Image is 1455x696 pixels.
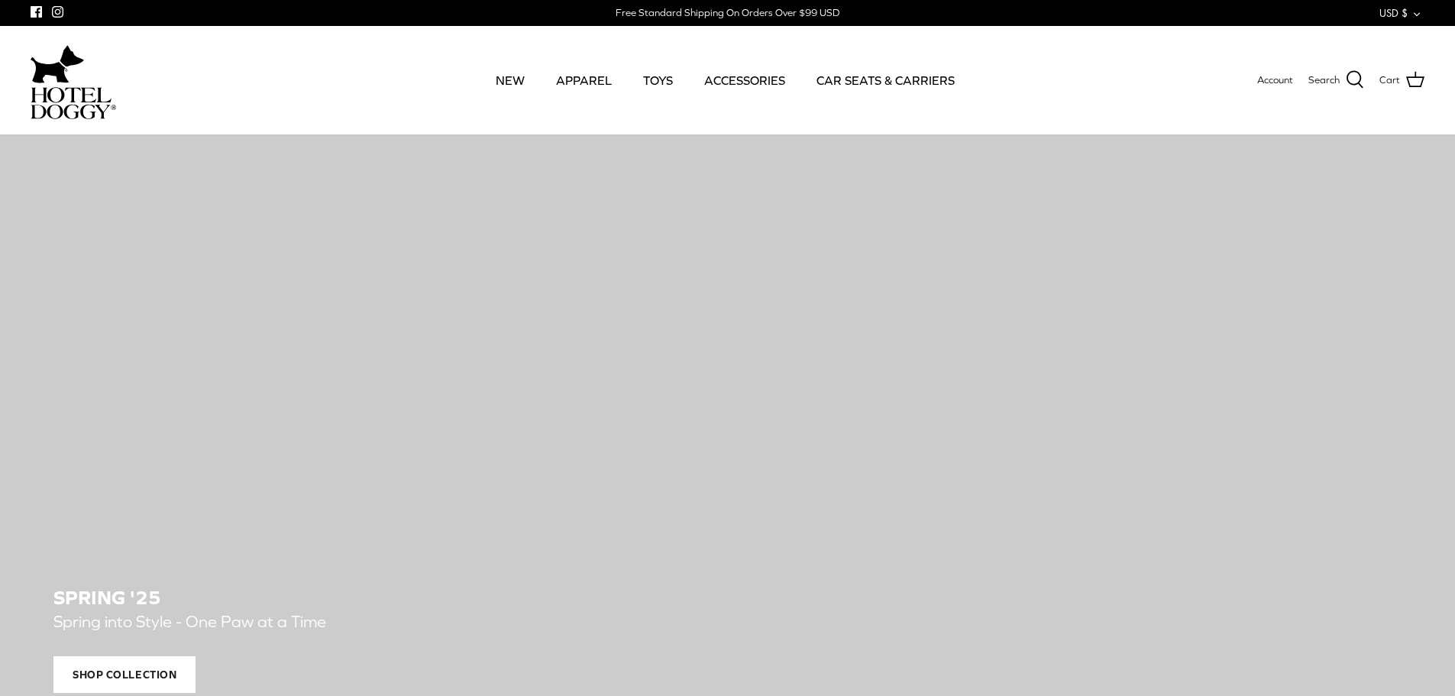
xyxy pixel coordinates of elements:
[482,54,538,106] a: NEW
[31,41,84,87] img: dog-icon.svg
[53,587,1402,609] h2: SPRING '25
[1308,70,1364,90] a: Search
[1379,70,1424,90] a: Cart
[1257,73,1293,89] a: Account
[31,6,42,18] a: Facebook
[616,2,839,24] a: Free Standard Shipping On Orders Over $99 USD
[52,6,63,18] a: Instagram
[31,87,116,119] img: hoteldoggycom
[542,54,626,106] a: APPAREL
[690,54,799,106] a: ACCESSORIES
[1257,74,1293,86] span: Account
[31,41,116,119] a: hoteldoggycom
[1379,73,1400,89] span: Cart
[227,54,1224,106] div: Primary navigation
[629,54,687,106] a: TOYS
[616,6,839,20] div: Free Standard Shipping On Orders Over $99 USD
[1308,73,1340,89] span: Search
[53,656,196,693] span: Shop Collection
[53,609,749,636] p: Spring into Style - One Paw at a Time
[803,54,968,106] a: CAR SEATS & CARRIERS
